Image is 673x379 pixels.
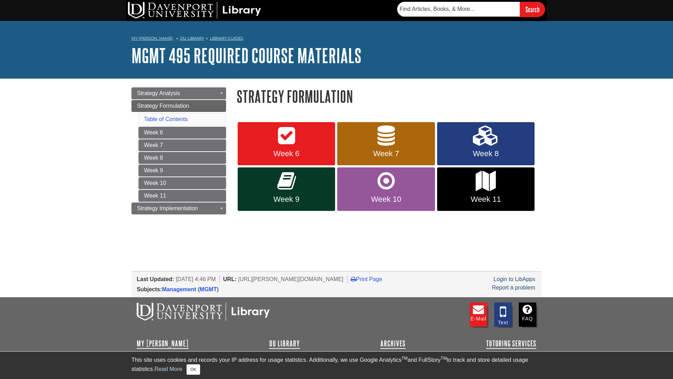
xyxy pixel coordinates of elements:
[131,202,226,214] a: Strategy Implementation
[131,35,173,41] a: My [PERSON_NAME]
[137,276,174,282] span: Last Updated:
[401,356,407,361] sup: TM
[243,149,330,158] span: Week 6
[380,339,406,348] a: Archives
[137,339,189,348] a: My [PERSON_NAME]
[131,356,542,375] div: This site uses cookies and records your IP address for usage statistics. Additionally, we use Goo...
[237,87,542,105] h1: Strategy Formulation
[138,127,226,139] a: Week 6
[180,36,204,41] a: DU Library
[486,339,536,348] a: Tutoring Services
[131,100,226,112] a: Strategy Formulation
[441,356,447,361] sup: TM
[155,366,182,372] a: Read More
[138,190,226,202] a: Week 11
[131,45,361,66] a: MGMT 495 Required Course Materials
[138,139,226,151] a: Week 7
[494,302,512,327] a: Text
[137,302,270,321] img: DU Libraries
[128,2,261,19] img: DU Library
[351,276,382,282] a: Print Page
[138,165,226,177] a: Week 9
[137,286,162,292] span: Subjects:
[492,285,535,291] a: Report a problem
[131,87,226,99] a: Strategy Analysis
[351,276,356,282] i: Print Page
[342,149,429,158] span: Week 7
[337,122,435,166] a: Week 7
[243,195,330,204] span: Week 9
[397,2,545,17] form: Searches DU Library's articles, books, and more
[442,149,529,158] span: Week 8
[442,195,529,204] span: Week 11
[210,36,243,41] a: Library Guides
[337,167,435,211] a: Week 10
[223,276,237,282] span: URL:
[131,34,542,45] nav: breadcrumb
[269,339,300,348] a: DU Library
[342,195,429,204] span: Week 10
[397,2,520,16] input: Find Articles, Books, & More...
[238,122,335,166] a: Week 6
[144,116,188,122] a: Table of Contents
[137,103,189,109] span: Strategy Formulation
[176,276,216,282] span: [DATE] 4:46 PM
[138,152,226,164] a: Week 8
[470,302,487,327] a: E-mail
[137,205,198,211] span: Strategy Implementation
[437,122,535,166] a: Week 8
[131,87,226,214] div: Guide Page Menu
[238,276,344,282] span: [URL][PERSON_NAME][DOMAIN_NAME]
[520,2,545,17] input: Search
[138,177,226,189] a: Week 10
[186,364,200,375] button: Close
[494,276,535,282] a: Login to LibApps
[238,167,335,211] a: Week 9
[162,286,219,292] a: Management (MGMT)
[437,167,535,211] a: Week 11
[519,302,536,327] a: FAQ
[137,90,180,96] span: Strategy Analysis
